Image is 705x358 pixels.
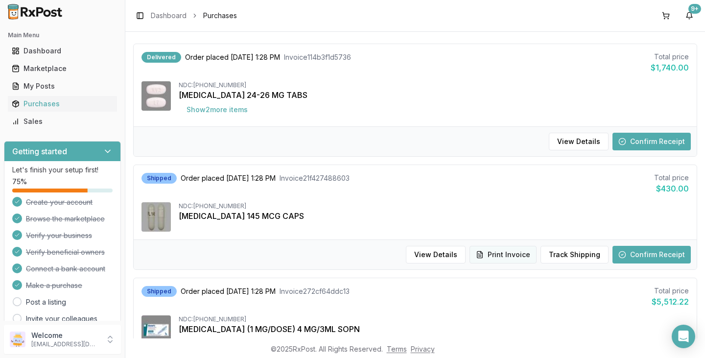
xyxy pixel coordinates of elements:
[179,81,689,89] div: NDC: [PHONE_NUMBER]
[387,345,407,353] a: Terms
[12,99,113,109] div: Purchases
[179,101,256,119] button: Show2more items
[8,77,117,95] a: My Posts
[12,46,113,56] div: Dashboard
[179,202,689,210] div: NDC: [PHONE_NUMBER]
[141,52,181,63] div: Delivered
[26,297,66,307] a: Post a listing
[8,42,117,60] a: Dashboard
[4,114,121,129] button: Sales
[8,113,117,130] a: Sales
[4,43,121,59] button: Dashboard
[681,8,697,24] button: 9+
[179,335,255,353] button: Show5more items
[8,31,117,39] h2: Main Menu
[280,173,350,183] span: Invoice 21f427488603
[179,315,689,323] div: NDC: [PHONE_NUMBER]
[12,165,113,175] p: Let's finish your setup first!
[470,246,537,263] button: Print Invoice
[12,81,113,91] div: My Posts
[411,345,435,353] a: Privacy
[540,246,609,263] button: Track Shipping
[151,11,237,21] nav: breadcrumb
[181,286,276,296] span: Order placed [DATE] 1:28 PM
[654,183,689,194] div: $430.00
[406,246,466,263] button: View Details
[8,95,117,113] a: Purchases
[31,331,99,340] p: Welcome
[141,202,171,232] img: Linzess 145 MCG CAPS
[12,177,27,187] span: 75 %
[12,117,113,126] div: Sales
[203,11,237,21] span: Purchases
[8,60,117,77] a: Marketplace
[179,323,689,335] div: [MEDICAL_DATA] (1 MG/DOSE) 4 MG/3ML SOPN
[179,89,689,101] div: [MEDICAL_DATA] 24-26 MG TABS
[280,286,350,296] span: Invoice 272cf64ddc13
[12,64,113,73] div: Marketplace
[26,197,93,207] span: Create your account
[652,296,689,308] div: $5,512.22
[651,52,689,62] div: Total price
[4,4,67,20] img: RxPost Logo
[185,52,280,62] span: Order placed [DATE] 1:28 PM
[26,247,105,257] span: Verify beneficial owners
[31,340,99,348] p: [EMAIL_ADDRESS][DOMAIN_NAME]
[26,214,105,224] span: Browse the marketplace
[651,62,689,73] div: $1,740.00
[179,210,689,222] div: [MEDICAL_DATA] 145 MCG CAPS
[151,11,187,21] a: Dashboard
[284,52,351,62] span: Invoice 114b3f1d5736
[26,231,92,240] span: Verify your business
[26,264,105,274] span: Connect a bank account
[672,325,695,348] div: Open Intercom Messenger
[141,81,171,111] img: Entresto 24-26 MG TABS
[181,173,276,183] span: Order placed [DATE] 1:28 PM
[141,286,177,297] div: Shipped
[612,246,691,263] button: Confirm Receipt
[4,61,121,76] button: Marketplace
[549,133,609,150] button: View Details
[26,281,82,290] span: Make a purchase
[688,4,701,14] div: 9+
[10,332,25,347] img: User avatar
[4,96,121,112] button: Purchases
[654,173,689,183] div: Total price
[4,78,121,94] button: My Posts
[141,315,171,345] img: Ozempic (1 MG/DOSE) 4 MG/3ML SOPN
[612,133,691,150] button: Confirm Receipt
[12,145,67,157] h3: Getting started
[141,173,177,184] div: Shipped
[26,314,97,324] a: Invite your colleagues
[652,286,689,296] div: Total price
